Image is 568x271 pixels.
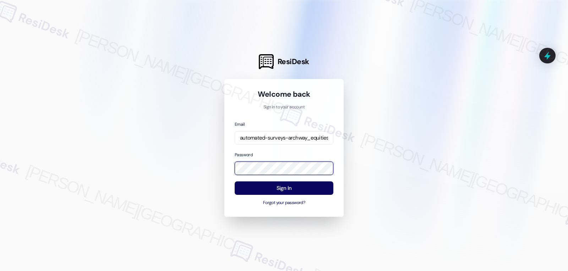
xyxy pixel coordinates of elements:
h1: Welcome back [235,89,333,99]
span: ResiDesk [278,57,309,67]
label: Email [235,122,245,127]
img: ResiDesk Logo [259,54,274,69]
label: Password [235,152,253,158]
input: name@example.com [235,131,333,145]
button: Forgot your password? [235,200,333,206]
p: Sign in to your account [235,104,333,111]
button: Sign In [235,181,333,195]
